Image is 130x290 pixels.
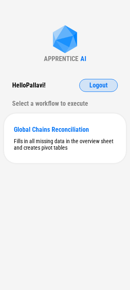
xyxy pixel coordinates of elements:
[14,138,116,151] div: Fills in all missing data in the overview sheet and creates pivot tables
[44,55,78,63] div: APPRENTICE
[80,55,86,63] div: AI
[12,79,45,92] div: Hello Pallavi !
[49,25,81,55] img: Apprentice AI
[14,126,116,133] div: Global Chains Reconciliation
[12,97,118,110] div: Select a workflow to execute
[89,82,108,89] span: Logout
[79,79,118,92] button: Logout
